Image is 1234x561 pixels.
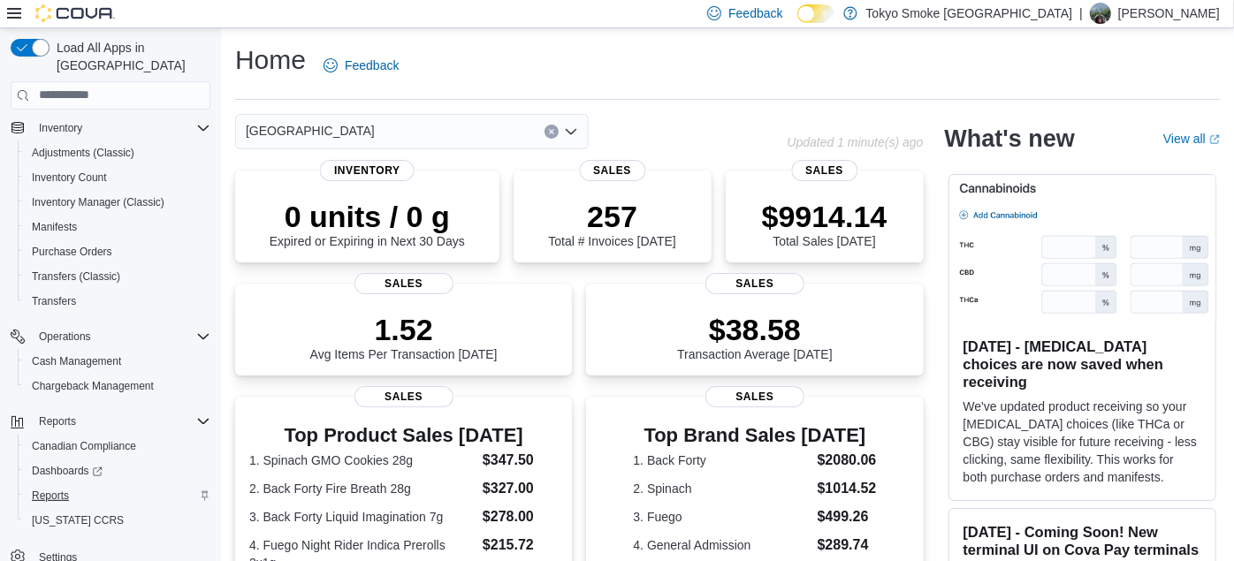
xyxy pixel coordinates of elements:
[25,241,210,262] span: Purchase Orders
[18,508,217,533] button: [US_STATE] CCRS
[32,464,103,478] span: Dashboards
[548,199,675,234] p: 257
[705,386,804,407] span: Sales
[4,409,217,434] button: Reports
[25,460,110,481] a: Dashboards
[787,135,923,149] p: Updated 1 minute(s) ago
[35,4,115,22] img: Cova
[548,199,675,248] div: Total # Invoices [DATE]
[25,510,210,531] span: Washington CCRS
[633,508,810,526] dt: 3. Fuego
[25,375,161,397] a: Chargeback Management
[354,273,453,294] span: Sales
[25,192,171,213] a: Inventory Manager (Classic)
[270,199,465,248] div: Expired or Expiring in Next 30 Days
[728,4,782,22] span: Feedback
[32,269,120,284] span: Transfers (Classic)
[964,337,1201,390] h3: [DATE] - [MEDICAL_DATA] choices are now saved when receiving
[32,146,134,160] span: Adjustments (Classic)
[25,142,141,163] a: Adjustments (Classic)
[18,434,217,459] button: Canadian Compliance
[1118,3,1220,24] p: [PERSON_NAME]
[18,165,217,190] button: Inventory Count
[25,266,210,287] span: Transfers (Classic)
[32,439,136,453] span: Canadian Compliance
[18,215,217,239] button: Manifests
[354,386,453,407] span: Sales
[316,48,406,83] a: Feedback
[677,312,833,361] div: Transaction Average [DATE]
[39,330,91,344] span: Operations
[483,450,558,471] dd: $347.50
[25,216,84,238] a: Manifests
[18,374,217,398] button: Chargeback Management
[32,326,98,347] button: Operations
[18,349,217,374] button: Cash Management
[579,160,645,181] span: Sales
[633,480,810,497] dt: 2. Spinach
[25,266,127,287] a: Transfers (Classic)
[32,411,83,432] button: Reports
[310,312,498,361] div: Avg Items Per Transaction [DATE]
[25,142,210,163] span: Adjustments (Classic)
[25,192,210,213] span: Inventory Manager (Classic)
[791,160,857,181] span: Sales
[25,291,210,312] span: Transfers
[18,239,217,264] button: Purchase Orders
[564,125,578,139] button: Open list of options
[483,534,558,556] dd: $215.72
[32,118,89,139] button: Inventory
[677,312,833,347] p: $38.58
[246,120,375,141] span: [GEOGRAPHIC_DATA]
[235,42,306,78] h1: Home
[25,460,210,481] span: Dashboards
[39,121,82,135] span: Inventory
[32,513,124,527] span: [US_STATE] CCRS
[25,485,76,506] a: Reports
[633,425,876,446] h3: Top Brand Sales [DATE]
[249,451,476,469] dt: 1. Spinach GMO Cookies 28g
[25,167,114,188] a: Inventory Count
[1163,132,1220,146] a: View allExternal link
[32,294,76,308] span: Transfers
[310,312,498,347] p: 1.52
[964,523,1201,558] h3: [DATE] - Coming Soon! New terminal UI on Cova Pay terminals
[32,245,112,259] span: Purchase Orders
[1209,134,1220,145] svg: External link
[762,199,887,248] div: Total Sales [DATE]
[32,354,121,368] span: Cash Management
[797,4,834,23] input: Dark Mode
[762,199,887,234] p: $9914.14
[866,3,1073,24] p: Tokyo Smoke [GEOGRAPHIC_DATA]
[249,480,476,497] dt: 2. Back Forty Fire Breath 28g
[18,483,217,508] button: Reports
[25,375,210,397] span: Chargeback Management
[818,450,877,471] dd: $2080.06
[345,57,399,74] span: Feedback
[32,379,154,393] span: Chargeback Management
[32,411,210,432] span: Reports
[25,351,210,372] span: Cash Management
[18,190,217,215] button: Inventory Manager (Classic)
[18,140,217,165] button: Adjustments (Classic)
[18,264,217,289] button: Transfers (Classic)
[32,326,210,347] span: Operations
[270,199,465,234] p: 0 units / 0 g
[18,459,217,483] a: Dashboards
[1090,3,1111,24] div: Martina Nemanic
[50,39,210,74] span: Load All Apps in [GEOGRAPHIC_DATA]
[32,220,77,234] span: Manifests
[945,125,1075,153] h2: What's new
[818,478,877,499] dd: $1014.52
[4,116,217,140] button: Inventory
[4,324,217,349] button: Operations
[18,289,217,314] button: Transfers
[25,351,128,372] a: Cash Management
[25,436,143,457] a: Canadian Compliance
[818,506,877,527] dd: $499.26
[818,534,877,556] dd: $289.74
[705,273,804,294] span: Sales
[25,291,83,312] a: Transfers
[25,485,210,506] span: Reports
[32,195,164,209] span: Inventory Manager (Classic)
